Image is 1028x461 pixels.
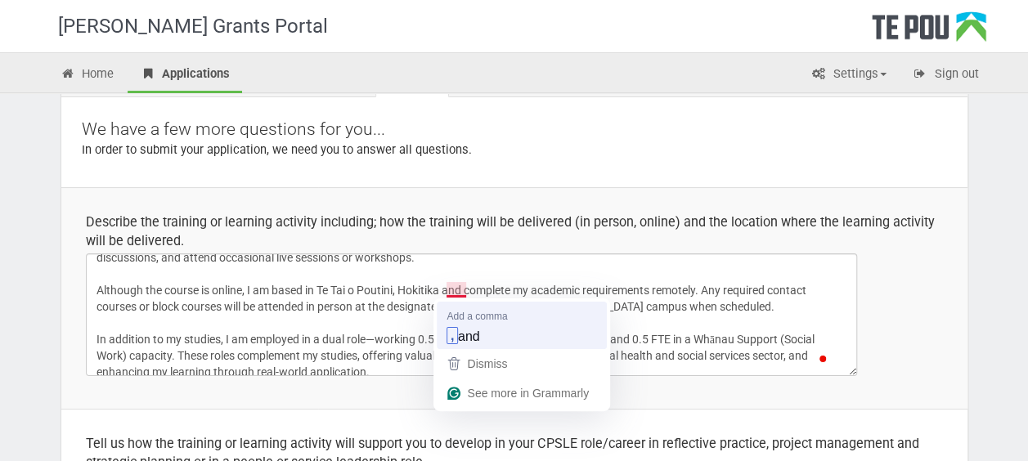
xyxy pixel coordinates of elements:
a: Sign out [900,57,991,93]
a: Home [48,57,127,93]
p: In order to submit your application, we need you to answer all questions. [82,141,947,159]
a: Applications [128,57,242,93]
div: Describe the training or learning activity including; how the training will be delivered (in pers... [86,213,943,250]
textarea: To enrich screen reader interactions, please activate Accessibility in Grammarly extension settings [86,253,857,376]
p: We have a few more questions for you... [82,118,947,141]
a: Settings [799,57,899,93]
div: Te Pou Logo [872,11,986,52]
